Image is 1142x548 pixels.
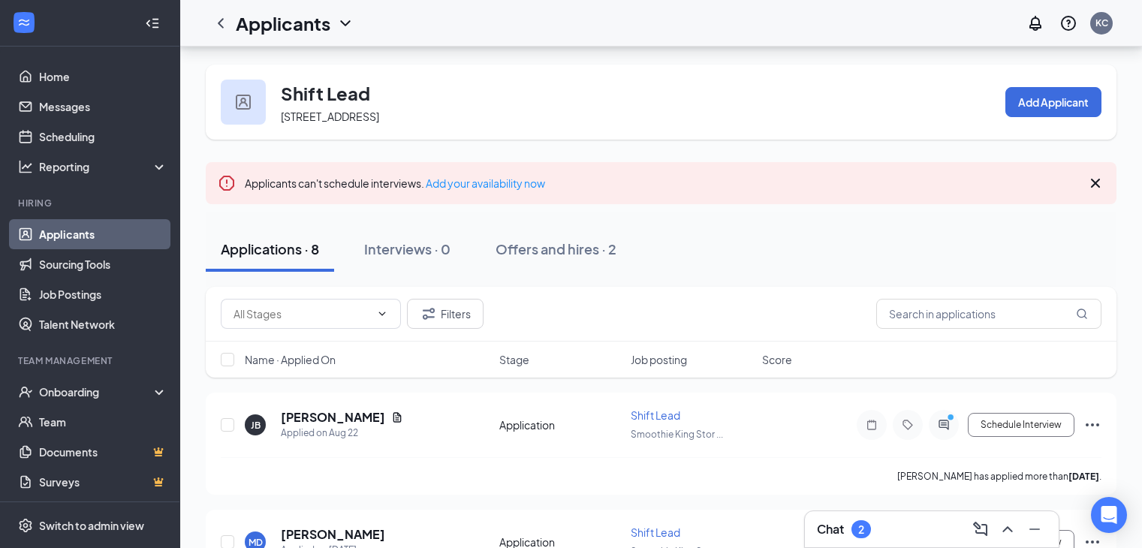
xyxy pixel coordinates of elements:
[218,174,236,192] svg: Error
[996,517,1020,541] button: ChevronUp
[631,525,680,539] span: Shift Lead
[876,299,1101,329] input: Search in applications
[364,239,450,258] div: Interviews · 0
[18,197,164,209] div: Hiring
[969,517,993,541] button: ComposeMessage
[1005,87,1101,117] button: Add Applicant
[18,384,33,399] svg: UserCheck
[1091,497,1127,533] div: Open Intercom Messenger
[407,299,484,329] button: Filter Filters
[1076,308,1088,320] svg: MagnifyingGlass
[863,419,881,431] svg: Note
[281,526,385,543] h5: [PERSON_NAME]
[935,419,953,431] svg: ActiveChat
[234,306,370,322] input: All Stages
[631,352,687,367] span: Job posting
[18,159,33,174] svg: Analysis
[18,354,164,367] div: Team Management
[39,279,167,309] a: Job Postings
[762,352,792,367] span: Score
[39,122,167,152] a: Scheduling
[972,520,990,538] svg: ComposeMessage
[899,419,917,431] svg: Tag
[39,92,167,122] a: Messages
[17,15,32,30] svg: WorkstreamLogo
[281,110,379,123] span: [STREET_ADDRESS]
[236,11,330,36] h1: Applicants
[858,523,864,536] div: 2
[496,239,616,258] div: Offers and hires · 2
[39,159,168,174] div: Reporting
[281,409,385,426] h5: [PERSON_NAME]
[18,518,33,533] svg: Settings
[212,14,230,32] svg: ChevronLeft
[1023,517,1047,541] button: Minimize
[39,219,167,249] a: Applicants
[631,429,723,440] span: Smoothie King Stor ...
[245,176,545,190] span: Applicants can't schedule interviews.
[236,95,251,110] img: user icon
[336,14,354,32] svg: ChevronDown
[944,413,962,425] svg: PrimaryDot
[1086,174,1104,192] svg: Cross
[499,417,622,432] div: Application
[39,437,167,467] a: DocumentsCrown
[39,384,155,399] div: Onboarding
[1095,17,1108,29] div: KC
[1026,14,1044,32] svg: Notifications
[499,352,529,367] span: Stage
[426,176,545,190] a: Add your availability now
[897,470,1101,483] p: [PERSON_NAME] has applied more than .
[39,407,167,437] a: Team
[281,80,370,106] h3: Shift Lead
[1083,416,1101,434] svg: Ellipses
[1068,471,1099,482] b: [DATE]
[391,411,403,423] svg: Document
[1026,520,1044,538] svg: Minimize
[631,408,680,422] span: Shift Lead
[39,309,167,339] a: Talent Network
[376,308,388,320] svg: ChevronDown
[281,426,403,441] div: Applied on Aug 22
[1059,14,1077,32] svg: QuestionInfo
[39,467,167,497] a: SurveysCrown
[817,521,844,537] h3: Chat
[968,413,1074,437] button: Schedule Interview
[420,305,438,323] svg: Filter
[245,352,336,367] span: Name · Applied On
[39,518,144,533] div: Switch to admin view
[251,419,261,432] div: JB
[145,16,160,31] svg: Collapse
[39,249,167,279] a: Sourcing Tools
[39,62,167,92] a: Home
[999,520,1017,538] svg: ChevronUp
[221,239,319,258] div: Applications · 8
